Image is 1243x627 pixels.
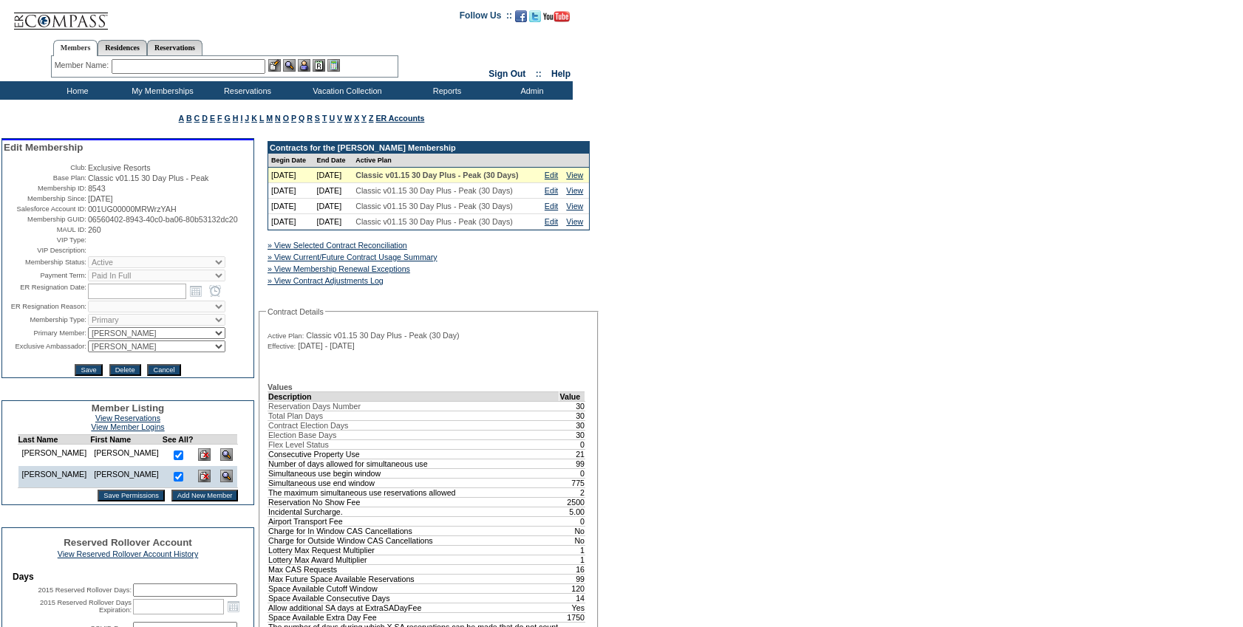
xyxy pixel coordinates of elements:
[4,225,86,234] td: MAUL ID:
[202,114,208,123] a: D
[559,497,585,507] td: 2500
[344,114,352,123] a: W
[559,612,585,622] td: 1750
[55,59,112,72] div: Member Name:
[559,468,585,478] td: 0
[203,81,288,100] td: Reservations
[559,439,585,449] td: 0
[291,114,296,123] a: P
[217,114,222,123] a: F
[559,555,585,564] td: 1
[220,448,233,461] img: View Dashboard
[40,599,132,614] label: 2015 Reserved Rollover Days Expiration:
[559,535,585,545] td: No
[268,440,329,449] span: Flex Level Status
[220,470,233,482] img: View Dashboard
[559,507,585,516] td: 5.00
[88,225,101,234] span: 260
[361,114,367,123] a: Y
[109,364,141,376] input: Delete
[18,445,90,467] td: [PERSON_NAME]
[233,114,239,123] a: H
[92,402,165,414] span: Member Listing
[268,583,559,593] td: Space Available Cutoff Window
[53,40,98,56] a: Members
[559,459,585,468] td: 99
[268,332,304,340] span: Active Plan:
[268,449,559,459] td: Consecutive Property Use
[95,414,160,422] a: View Reservations
[268,142,589,154] td: Contracts for the [PERSON_NAME] Membership
[275,114,281,123] a: N
[88,215,238,224] span: 06560402-8943-40c0-ba06-80b53132dc20
[4,283,86,299] td: ER Resignation Date:
[559,583,585,593] td: 120
[545,217,558,226] a: Edit
[88,205,177,213] span: 001UG00000MRWrzYAH
[545,171,558,179] a: Edit
[375,114,424,123] a: ER Accounts
[268,535,559,545] td: Charge for Outside Window CAS Cancellations
[268,612,559,622] td: Space Available Extra Day Fee
[225,598,242,614] a: Open the calendar popup.
[322,114,327,123] a: T
[88,194,113,203] span: [DATE]
[283,114,289,123] a: O
[329,114,335,123] a: U
[306,331,459,340] span: Classic v01.15 30 Day Plus - Peak (30 Day)
[559,574,585,583] td: 99
[90,466,163,488] td: [PERSON_NAME]
[4,142,83,153] span: Edit Membership
[268,545,559,555] td: Lottery Max Request Multiplier
[566,171,583,179] a: View
[529,10,541,22] img: Follow us on Twitter
[559,603,585,612] td: Yes
[268,507,559,516] td: Incidental Surcharge.
[198,470,211,482] img: Delete
[369,114,374,123] a: Z
[355,171,518,179] span: Classic v01.15 30 Day Plus - Peak (30 Days)
[314,154,353,168] td: End Date
[488,69,525,79] a: Sign Out
[298,59,310,72] img: Impersonate
[268,342,296,351] span: Effective:
[268,183,314,199] td: [DATE]
[163,435,194,445] td: See All?
[545,186,558,195] a: Edit
[4,215,86,224] td: Membership GUID:
[337,114,342,123] a: V
[559,478,585,487] td: 775
[268,555,559,564] td: Lottery Max Award Multiplier
[4,270,86,281] td: Payment Term:
[198,448,211,461] img: Delete
[75,364,102,376] input: Save
[90,445,163,467] td: [PERSON_NAME]
[4,236,86,244] td: VIP Type:
[4,301,86,312] td: ER Resignation Reason:
[266,307,325,316] legend: Contract Details
[268,468,559,478] td: Simultaneous use begin window
[268,478,559,487] td: Simultaneous use end window
[268,459,559,468] td: Number of days allowed for simultaneous use
[4,174,86,182] td: Base Plan:
[98,40,147,55] a: Residences
[268,59,281,72] img: b_edit.gif
[543,15,570,24] a: Subscribe to our YouTube Channel
[245,114,249,123] a: J
[88,163,151,172] span: Exclusive Resorts
[147,40,202,55] a: Reservations
[268,421,348,430] span: Contract Election Days
[559,487,585,497] td: 2
[210,114,215,123] a: E
[13,572,243,582] td: Days
[4,256,86,268] td: Membership Status:
[529,15,541,24] a: Follow us on Twitter
[18,435,90,445] td: Last Name
[551,69,571,79] a: Help
[314,214,353,230] td: [DATE]
[188,283,204,299] a: Open the calendar popup.
[515,10,527,22] img: Become our fan on Facebook
[559,401,585,411] td: 30
[251,114,257,123] a: K
[536,69,542,79] span: ::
